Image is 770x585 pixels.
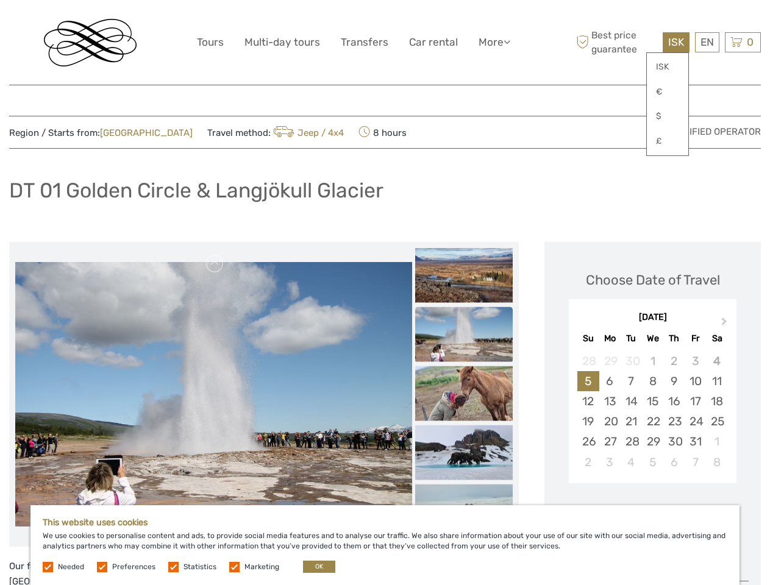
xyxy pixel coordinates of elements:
[685,351,706,371] div: Not available Friday, October 3rd, 2025
[271,127,344,138] a: Jeep / 4x4
[341,34,388,51] a: Transfers
[30,505,740,585] div: We use cookies to personalise content and ads, to provide social media features and to analyse ou...
[599,371,621,391] div: Choose Monday, October 6th, 2025
[663,330,685,347] div: Th
[577,411,599,431] div: Choose Sunday, October 19th, 2025
[647,130,688,152] a: £
[685,411,706,431] div: Choose Friday, October 24th, 2025
[409,34,458,51] a: Car rental
[706,330,727,347] div: Sa
[577,371,599,391] div: Choose Sunday, October 5th, 2025
[685,452,706,472] div: Choose Friday, November 7th, 2025
[642,431,663,452] div: Choose Wednesday, October 29th, 2025
[244,562,279,572] label: Marketing
[663,452,685,472] div: Choose Thursday, November 6th, 2025
[415,484,513,539] img: fdec6ec14d1e4a928e094bd488984ba3_slider_thumbnail.jpeg
[642,330,663,347] div: We
[479,34,510,51] a: More
[621,431,642,452] div: Choose Tuesday, October 28th, 2025
[586,271,720,289] div: Choose Date of Travel
[685,371,706,391] div: Choose Friday, October 10th, 2025
[706,452,727,472] div: Choose Saturday, November 8th, 2025
[58,562,84,572] label: Needed
[663,411,685,431] div: Choose Thursday, October 23rd, 2025
[358,124,407,141] span: 8 hours
[621,351,642,371] div: Not available Tuesday, September 30th, 2025
[685,330,706,347] div: Fr
[621,452,642,472] div: Choose Tuesday, November 4th, 2025
[415,425,513,480] img: ca51a236fdc34ffe8a4a415b8c756998_slider_thumbnail.jpeg
[577,391,599,411] div: Choose Sunday, October 12th, 2025
[647,56,688,78] a: ISK
[642,411,663,431] div: Choose Wednesday, October 22nd, 2025
[621,330,642,347] div: Tu
[621,391,642,411] div: Choose Tuesday, October 14th, 2025
[706,391,727,411] div: Choose Saturday, October 18th, 2025
[415,366,513,420] img: 7eed6e2092294dcdb82cb4aa62065da7_slider_thumbnail.jpeg
[599,411,621,431] div: Choose Monday, October 20th, 2025
[745,36,755,48] span: 0
[577,452,599,472] div: Choose Sunday, November 2nd, 2025
[572,351,732,472] div: month 2025-10
[244,34,320,51] a: Multi-day tours
[663,351,685,371] div: Not available Thursday, October 2nd, 2025
[415,307,513,361] img: 241ffeeba2ba4ca895f34122236e9c41_slider_thumbnail.jpeg
[9,178,383,203] h1: DT 01 Golden Circle & Langjökull Glacier
[184,562,216,572] label: Statistics
[44,19,137,66] img: Reykjavik Residence
[663,431,685,452] div: Choose Thursday, October 30th, 2025
[621,411,642,431] div: Choose Tuesday, October 21st, 2025
[573,29,660,55] span: Best price guarantee
[706,411,727,431] div: Choose Saturday, October 25th, 2025
[599,452,621,472] div: Choose Monday, November 3rd, 2025
[207,124,344,141] span: Travel method:
[599,391,621,411] div: Choose Monday, October 13th, 2025
[112,562,155,572] label: Preferences
[577,330,599,347] div: Su
[599,351,621,371] div: Not available Monday, September 29th, 2025
[303,561,335,573] button: OK
[642,391,663,411] div: Choose Wednesday, October 15th, 2025
[695,32,719,52] div: EN
[706,371,727,391] div: Choose Saturday, October 11th, 2025
[599,330,621,347] div: Mo
[647,105,688,127] a: $
[642,452,663,472] div: Choose Wednesday, November 5th, 2025
[642,371,663,391] div: Choose Wednesday, October 8th, 2025
[685,391,706,411] div: Choose Friday, October 17th, 2025
[642,351,663,371] div: Not available Wednesday, October 1st, 2025
[43,517,727,528] h5: This website uses cookies
[647,81,688,103] a: €
[197,34,224,51] a: Tours
[9,127,193,140] span: Region / Starts from:
[706,351,727,371] div: Not available Saturday, October 4th, 2025
[577,351,599,371] div: Not available Sunday, September 28th, 2025
[415,247,513,302] img: a0c165bb61834b068a8141fe07b0dff5_slider_thumbnail.jpeg
[685,431,706,452] div: Choose Friday, October 31st, 2025
[599,431,621,452] div: Choose Monday, October 27th, 2025
[100,127,193,138] a: [GEOGRAPHIC_DATA]
[672,126,761,138] span: Verified Operator
[663,371,685,391] div: Choose Thursday, October 9th, 2025
[668,36,684,48] span: ISK
[577,431,599,452] div: Choose Sunday, October 26th, 2025
[663,391,685,411] div: Choose Thursday, October 16th, 2025
[621,371,642,391] div: Choose Tuesday, October 7th, 2025
[706,431,727,452] div: Choose Saturday, November 1st, 2025
[569,311,736,324] div: [DATE]
[716,314,735,334] button: Next Month
[15,262,412,526] img: 241ffeeba2ba4ca895f34122236e9c41_main_slider.jpeg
